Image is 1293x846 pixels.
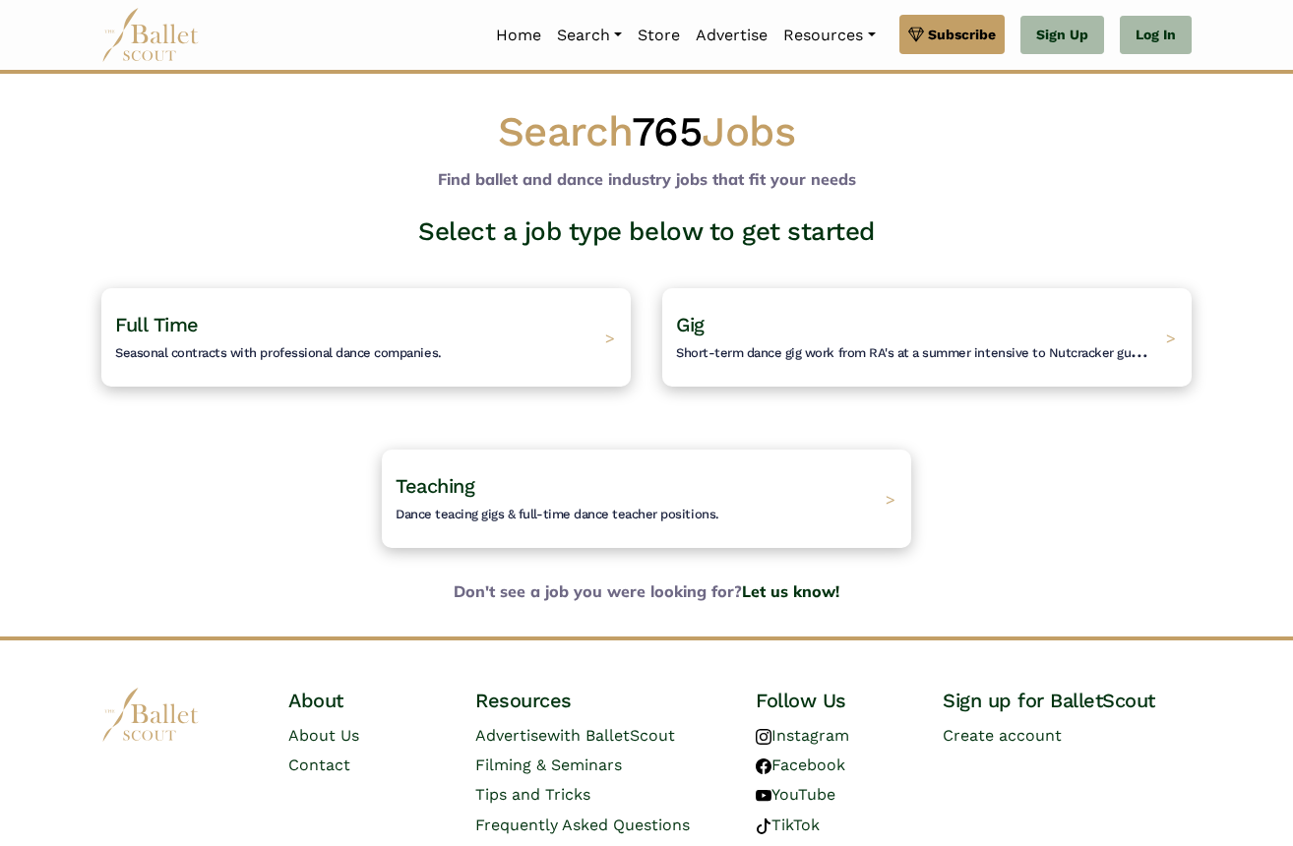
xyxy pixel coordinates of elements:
span: with BalletScout [547,726,675,745]
span: Short-term dance gig work from RA's at a summer intensive to Nutcracker guestings. [676,338,1178,362]
a: Full TimeSeasonal contracts with professional dance companies. > [101,288,631,387]
h4: Follow Us [756,688,911,713]
a: Log In [1120,16,1192,55]
img: gem.svg [908,24,924,45]
h3: Select a job type below to get started [86,215,1207,249]
a: Create account [943,726,1062,745]
b: Find ballet and dance industry jobs that fit your needs [438,169,856,189]
a: Let us know! [742,581,839,601]
img: logo [101,688,200,742]
a: Advertise [688,15,775,56]
a: Resources [775,15,883,56]
a: Store [630,15,688,56]
span: Teaching [396,474,474,498]
h1: Search Jobs [101,105,1192,159]
a: Facebook [756,755,845,774]
a: Sign Up [1020,16,1104,55]
img: tiktok logo [756,818,771,834]
h4: About [288,688,444,713]
a: GigShort-term dance gig work from RA's at a summer intensive to Nutcracker guestings. > [662,288,1192,387]
a: Advertisewith BalletScout [475,726,675,745]
a: Instagram [756,726,849,745]
a: Frequently Asked Questions [475,816,690,834]
a: TikTok [756,816,820,834]
img: instagram logo [756,729,771,745]
h4: Sign up for BalletScout [943,688,1192,713]
a: Search [549,15,630,56]
a: Contact [288,755,350,774]
a: Home [488,15,549,56]
span: > [886,489,895,509]
span: Seasonal contracts with professional dance companies. [115,345,442,360]
span: 765 [632,107,703,155]
span: Dance teacing gigs & full-time dance teacher positions. [396,507,719,521]
img: youtube logo [756,788,771,804]
a: Filming & Seminars [475,755,622,774]
span: > [1166,328,1176,347]
h4: Resources [475,688,724,713]
a: TeachingDance teacing gigs & full-time dance teacher positions. > [382,450,911,548]
a: Subscribe [899,15,1005,54]
a: Tips and Tricks [475,785,590,804]
span: Subscribe [928,24,996,45]
a: About Us [288,726,359,745]
span: > [605,328,615,347]
b: Don't see a job you were looking for? [86,579,1207,605]
img: facebook logo [756,758,771,774]
span: Full Time [115,313,199,336]
span: Gig [676,313,705,336]
a: YouTube [756,785,835,804]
